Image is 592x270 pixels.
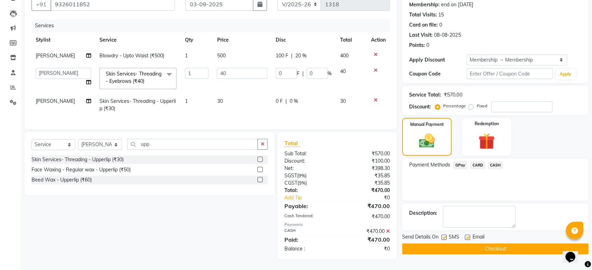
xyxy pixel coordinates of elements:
[290,98,298,105] span: 0 %
[337,150,395,157] div: ₹570.00
[409,21,438,29] div: Card on file:
[472,233,484,242] span: Email
[340,68,346,74] span: 40
[185,52,188,59] span: 1
[441,1,473,8] div: end on [DATE]
[337,245,395,253] div: ₹0
[279,202,337,210] div: Payable:
[488,161,503,169] span: CASH
[95,32,181,48] th: Service
[453,161,467,169] span: GPay
[473,131,500,151] img: _gift.svg
[563,242,585,263] iframe: chat widget
[144,78,147,84] a: x
[409,56,467,64] div: Apply Discount
[414,132,439,150] img: _cash.svg
[32,19,395,32] div: Services
[106,71,161,84] span: Skin Services- Threading - Eyebrows (₹40)
[279,165,337,172] div: Net:
[337,213,395,220] div: ₹470.00
[285,98,287,105] span: |
[337,157,395,165] div: ₹100.00
[297,70,300,77] span: F
[340,52,349,59] span: 400
[337,187,395,194] div: ₹470.00
[337,202,395,210] div: ₹470.00
[284,180,297,186] span: CGST
[271,32,336,48] th: Disc
[127,139,258,150] input: Search or Scan
[337,228,395,235] div: ₹470.00
[409,161,450,169] span: Payment Methods
[32,176,92,184] div: Beed Wax - Upperlip (₹60)
[449,233,459,242] span: SMS
[279,228,337,235] div: CASH
[438,11,444,19] div: 15
[185,98,188,104] span: 1
[181,32,213,48] th: Qty
[279,245,337,253] div: Balance :
[556,69,576,79] button: Apply
[336,32,367,48] th: Total
[284,172,297,179] span: SGST
[279,179,337,187] div: ( )
[337,165,395,172] div: ₹398.30
[284,140,301,147] span: Total
[476,103,487,109] label: Fixed
[402,233,439,242] span: Send Details On
[402,243,588,254] button: Checkout
[284,222,390,228] div: Payments
[409,11,437,19] div: Total Visits:
[347,194,395,201] div: ₹0
[99,52,164,59] span: Blowdry - Upto Waist (₹500)
[443,103,466,109] label: Percentage
[295,52,307,59] span: 20 %
[474,121,498,127] label: Redemption
[279,150,337,157] div: Sub Total:
[299,180,305,186] span: 9%
[410,121,444,128] label: Manual Payment
[291,52,292,59] span: |
[470,161,485,169] span: CARD
[337,235,395,244] div: ₹470.00
[36,98,75,104] span: [PERSON_NAME]
[409,42,425,49] div: Points:
[279,213,337,220] div: Cash Tendered:
[409,70,467,78] div: Coupon Code
[434,31,461,39] div: 08-08-2025
[213,32,271,48] th: Price
[302,70,304,77] span: |
[367,32,390,48] th: Action
[279,235,337,244] div: Paid:
[276,52,288,59] span: 100 F
[32,32,95,48] th: Stylist
[409,1,440,8] div: Membership:
[276,98,283,105] span: 0 F
[36,52,75,59] span: [PERSON_NAME]
[217,98,222,104] span: 30
[328,70,332,77] span: %
[409,209,437,217] div: Description:
[298,173,305,178] span: 9%
[32,156,124,163] div: Skin Services- Threading - Upperlip (₹30)
[337,172,395,179] div: ₹35.85
[340,98,346,104] span: 30
[409,103,431,111] div: Discount:
[337,179,395,187] div: ₹35.85
[444,91,462,99] div: ₹570.00
[279,172,337,179] div: ( )
[409,91,441,99] div: Service Total:
[32,166,131,173] div: Face Waxing - Regular wax - Upperlip (₹50)
[99,98,176,112] span: Skin Services- Threading - Upperlip (₹30)
[439,21,442,29] div: 0
[426,42,429,49] div: 0
[279,187,337,194] div: Total:
[409,31,433,39] div: Last Visit:
[279,194,347,201] a: Add Tip
[467,68,553,79] input: Enter Offer / Coupon Code
[217,52,225,59] span: 500
[279,157,337,165] div: Discount:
